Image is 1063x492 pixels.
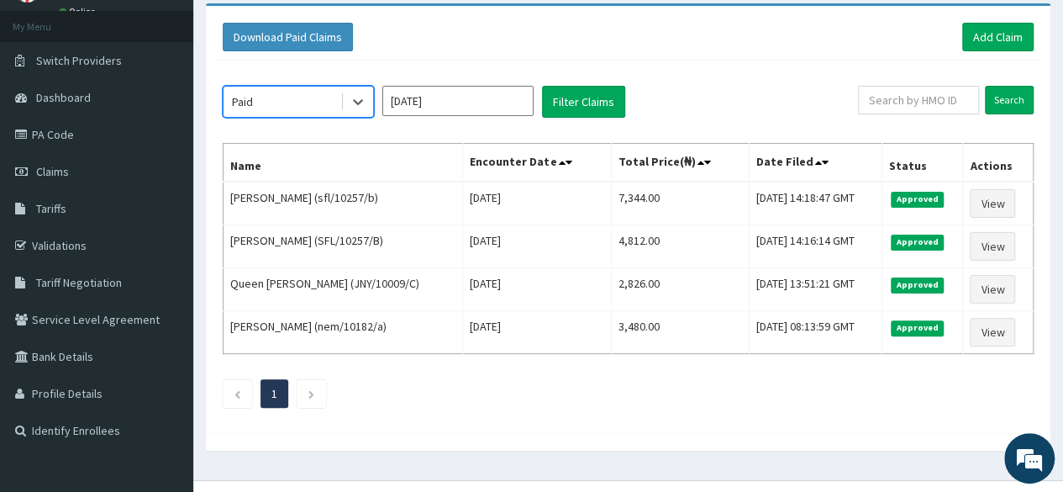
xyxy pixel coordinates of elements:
[985,86,1034,114] input: Search
[463,311,612,354] td: [DATE]
[882,144,963,183] th: Status
[962,23,1034,51] a: Add Claim
[750,311,882,354] td: [DATE] 08:13:59 GMT
[463,144,612,183] th: Encounter Date
[31,84,68,126] img: d_794563401_company_1708531726252_794563401
[612,311,750,354] td: 3,480.00
[97,142,232,312] span: We're online!
[8,320,320,378] textarea: Type your message and hit 'Enter'
[750,268,882,311] td: [DATE] 13:51:21 GMT
[612,144,750,183] th: Total Price(₦)
[970,189,1015,218] a: View
[36,275,122,290] span: Tariff Negotiation
[970,232,1015,261] a: View
[891,192,944,207] span: Approved
[750,225,882,268] td: [DATE] 14:16:14 GMT
[891,320,944,336] span: Approved
[308,386,315,401] a: Next page
[87,94,282,116] div: Chat with us now
[223,23,353,51] button: Download Paid Claims
[612,268,750,311] td: 2,826.00
[224,268,463,311] td: Queen [PERSON_NAME] (JNY/10009/C)
[891,278,944,293] span: Approved
[224,144,463,183] th: Name
[59,6,99,18] a: Online
[224,225,463,268] td: [PERSON_NAME] (SFL/10257/B)
[963,144,1034,183] th: Actions
[970,318,1015,347] a: View
[463,225,612,268] td: [DATE]
[276,8,316,49] div: Minimize live chat window
[858,86,979,114] input: Search by HMO ID
[891,235,944,250] span: Approved
[612,225,750,268] td: 4,812.00
[271,386,277,401] a: Page 1 is your current page
[750,182,882,225] td: [DATE] 14:18:47 GMT
[36,90,91,105] span: Dashboard
[382,86,534,116] input: Select Month and Year
[36,164,69,179] span: Claims
[232,93,253,110] div: Paid
[463,268,612,311] td: [DATE]
[750,144,882,183] th: Date Filed
[224,311,463,354] td: [PERSON_NAME] (nem/10182/a)
[36,53,122,68] span: Switch Providers
[612,182,750,225] td: 7,344.00
[970,275,1015,304] a: View
[542,86,625,118] button: Filter Claims
[463,182,612,225] td: [DATE]
[234,386,241,401] a: Previous page
[224,182,463,225] td: [PERSON_NAME] (sfl/10257/b)
[36,201,66,216] span: Tariffs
